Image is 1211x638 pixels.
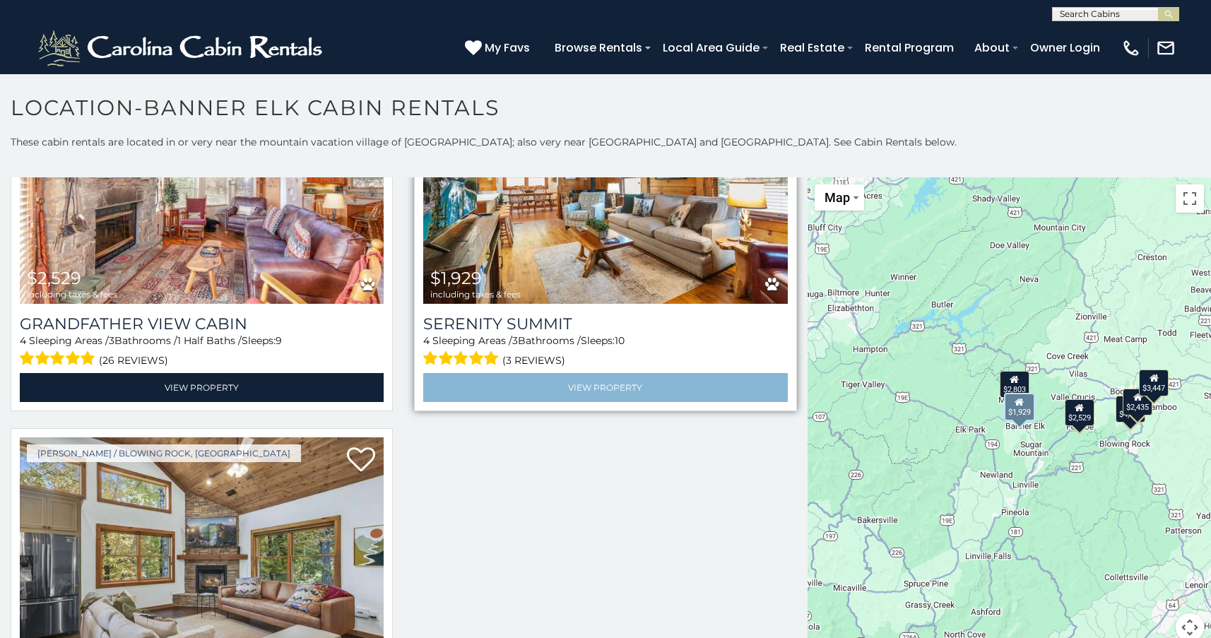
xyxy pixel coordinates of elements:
a: Local Area Guide [656,35,767,60]
img: phone-regular-white.png [1121,38,1141,58]
a: Rental Program [858,35,961,60]
a: Owner Login [1023,35,1107,60]
span: 4 [423,334,430,347]
a: Grandfather View Cabin [20,314,384,333]
div: $2,529 [1065,398,1094,425]
span: My Favs [485,39,530,57]
a: Real Estate [773,35,851,60]
div: $1,929 [1004,393,1035,421]
span: $1,929 [430,268,482,288]
div: $3,447 [1140,370,1169,396]
a: Serenity Summit $1,929 including taxes & fees [423,60,787,304]
span: (26 reviews) [99,351,168,370]
span: $2,529 [27,268,81,288]
a: Serenity Summit [423,314,787,333]
a: My Favs [465,39,533,57]
button: Change map style [815,184,864,211]
div: $2,803 [1000,371,1029,398]
span: (3 reviews) [502,351,565,370]
a: Add to favorites [347,446,375,475]
img: Grandfather View Cabin [20,60,384,304]
button: Toggle fullscreen view [1176,184,1204,213]
a: Grandfather View Cabin $2,529 including taxes & fees [20,60,384,304]
span: Map [825,190,850,205]
div: Sleeping Areas / Bathrooms / Sleeps: [423,333,787,370]
span: 10 [615,334,625,347]
a: View Property [423,373,787,402]
span: including taxes & fees [27,290,117,299]
span: including taxes & fees [430,290,521,299]
a: View Property [20,373,384,402]
span: 4 [20,334,26,347]
img: Serenity Summit [423,60,787,304]
img: mail-regular-white.png [1156,38,1176,58]
div: Sleeping Areas / Bathrooms / Sleeps: [20,333,384,370]
img: White-1-2.png [35,27,329,69]
a: Browse Rentals [548,35,649,60]
span: 3 [109,334,114,347]
div: $4,309 [1116,396,1145,423]
span: 1 Half Baths / [177,334,242,347]
a: About [967,35,1017,60]
span: 3 [512,334,518,347]
div: $2,435 [1123,389,1152,415]
span: 9 [276,334,282,347]
a: [PERSON_NAME] / Blowing Rock, [GEOGRAPHIC_DATA] [27,444,301,462]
